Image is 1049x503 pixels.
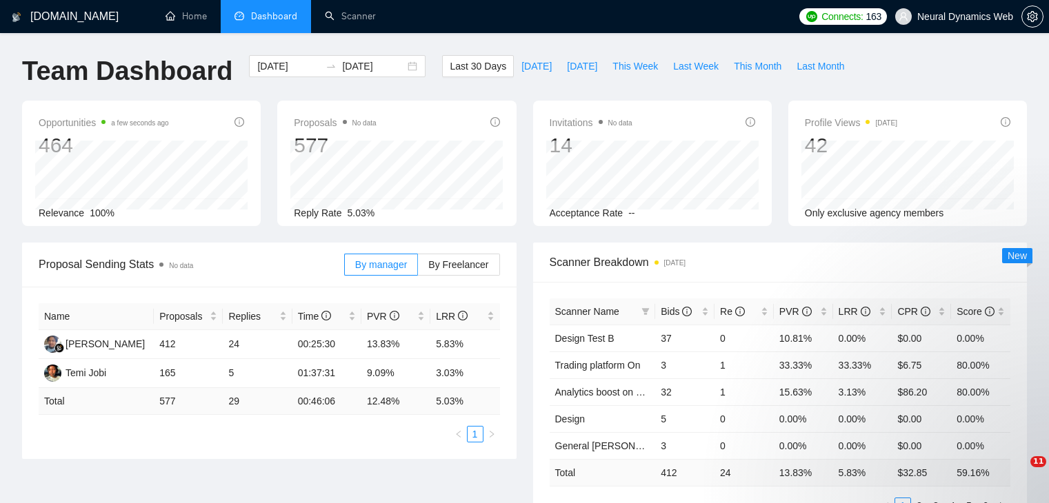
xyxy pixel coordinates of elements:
[521,59,552,74] span: [DATE]
[892,325,951,351] td: $0.00
[774,378,833,405] td: 15.63%
[442,55,514,77] button: Last 30 Days
[726,55,789,77] button: This Month
[223,359,292,388] td: 5
[550,254,1011,271] span: Scanner Breakdown
[655,378,715,405] td: 32
[483,426,500,442] li: Next Page
[951,325,1010,351] td: 0.00%
[555,333,615,344] a: Design Test B
[298,311,331,322] span: Time
[608,119,632,127] span: No data
[1021,6,1043,28] button: setting
[550,459,656,486] td: Total
[655,459,715,486] td: 412
[1008,250,1027,261] span: New
[805,114,897,131] span: Profile Views
[66,336,145,351] div: [PERSON_NAME]
[458,311,468,320] span: info-circle
[325,10,376,22] a: searchScanner
[39,256,344,273] span: Proposal Sending Stats
[39,388,154,415] td: Total
[715,378,774,405] td: 1
[39,132,169,158] div: 464
[367,311,399,322] span: PVR
[641,307,650,316] span: filter
[899,12,908,21] span: user
[550,114,632,131] span: Invitations
[774,351,833,378] td: 33.33%
[342,59,405,74] input: End date
[892,351,951,378] td: $6.75
[985,307,995,316] span: info-circle
[866,9,881,24] span: 163
[555,440,753,451] a: General [PERSON_NAME] | FastAPI v2.0. On
[154,388,223,415] td: 577
[1022,11,1043,22] span: setting
[467,426,483,442] li: 1
[430,388,499,415] td: 5.03 %
[802,307,812,316] span: info-circle
[774,459,833,486] td: 13.83 %
[39,303,154,330] th: Name
[22,55,232,88] h1: Team Dashboard
[639,301,652,322] span: filter
[228,309,276,324] span: Replies
[833,325,892,351] td: 0.00%
[720,306,745,317] span: Re
[555,413,586,424] a: Design
[514,55,559,77] button: [DATE]
[892,459,951,486] td: $ 32.85
[251,10,297,22] span: Dashboard
[450,59,506,74] span: Last 30 Days
[488,430,496,438] span: right
[436,311,468,322] span: LRR
[957,306,994,317] span: Score
[294,207,341,218] span: Reply Rate
[1030,456,1046,467] span: 11
[54,343,64,353] img: gigradar-bm.png
[774,432,833,459] td: 0.00%
[166,10,207,22] a: homeHome
[321,311,331,320] span: info-circle
[861,307,870,316] span: info-circle
[1021,11,1043,22] a: setting
[555,306,619,317] span: Scanner Name
[746,117,755,127] span: info-circle
[292,388,361,415] td: 00:46:06
[361,359,430,388] td: 9.09%
[797,59,844,74] span: Last Month
[774,325,833,351] td: 10.81%
[715,459,774,486] td: 24
[223,303,292,330] th: Replies
[921,307,930,316] span: info-circle
[169,262,193,269] span: No data
[294,114,376,131] span: Proposals
[66,365,106,380] div: Temi Jobi
[628,207,635,218] span: --
[326,61,337,72] span: swap-right
[567,59,597,74] span: [DATE]
[223,330,292,359] td: 24
[361,388,430,415] td: 12.48 %
[154,330,223,359] td: 412
[715,405,774,432] td: 0
[789,55,852,77] button: Last Month
[805,132,897,158] div: 42
[555,360,641,371] a: Trading platform On
[292,330,361,359] td: 00:25:30
[348,207,375,218] span: 5.03%
[735,307,745,316] span: info-circle
[234,11,244,21] span: dashboard
[483,426,500,442] button: right
[806,11,817,22] img: upwork-logo.png
[154,359,223,388] td: 165
[805,207,944,218] span: Only exclusive agency members
[428,259,488,270] span: By Freelancer
[550,132,632,158] div: 14
[450,426,467,442] button: left
[44,338,145,349] a: AS[PERSON_NAME]
[159,309,207,324] span: Proposals
[234,117,244,127] span: info-circle
[44,336,61,353] img: AS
